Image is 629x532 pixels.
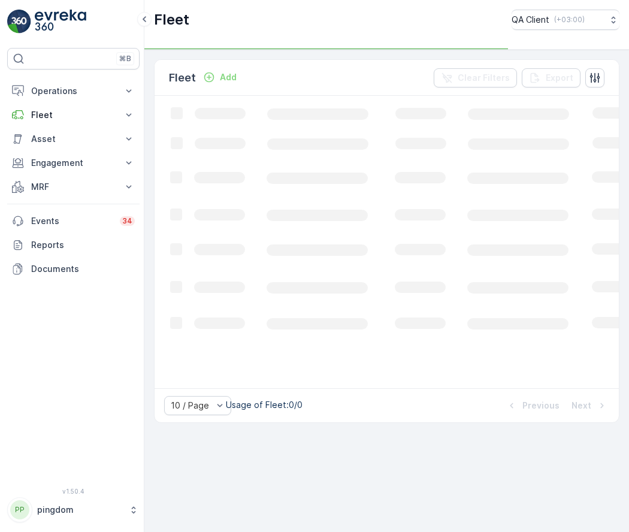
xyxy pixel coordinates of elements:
[31,157,116,169] p: Engagement
[7,127,140,151] button: Asset
[31,181,116,193] p: MRF
[31,109,116,121] p: Fleet
[522,68,580,87] button: Export
[7,103,140,127] button: Fleet
[31,263,135,275] p: Documents
[220,71,237,83] p: Add
[119,54,131,64] p: ⌘B
[522,400,560,412] p: Previous
[31,215,113,227] p: Events
[31,239,135,251] p: Reports
[7,257,140,281] a: Documents
[458,72,510,84] p: Clear Filters
[154,10,189,29] p: Fleet
[7,79,140,103] button: Operations
[504,398,561,413] button: Previous
[35,10,86,34] img: logo_light-DOdMpM7g.png
[7,488,140,495] span: v 1.50.4
[554,15,585,25] p: ( +03:00 )
[169,69,196,86] p: Fleet
[198,70,241,84] button: Add
[570,398,609,413] button: Next
[122,216,132,226] p: 34
[37,504,123,516] p: pingdom
[434,68,517,87] button: Clear Filters
[571,400,591,412] p: Next
[10,500,29,519] div: PP
[7,233,140,257] a: Reports
[7,175,140,199] button: MRF
[512,10,619,30] button: QA Client(+03:00)
[7,151,140,175] button: Engagement
[31,133,116,145] p: Asset
[31,85,116,97] p: Operations
[226,399,303,411] p: Usage of Fleet : 0/0
[512,14,549,26] p: QA Client
[546,72,573,84] p: Export
[7,10,31,34] img: logo
[7,209,140,233] a: Events34
[7,497,140,522] button: PPpingdom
